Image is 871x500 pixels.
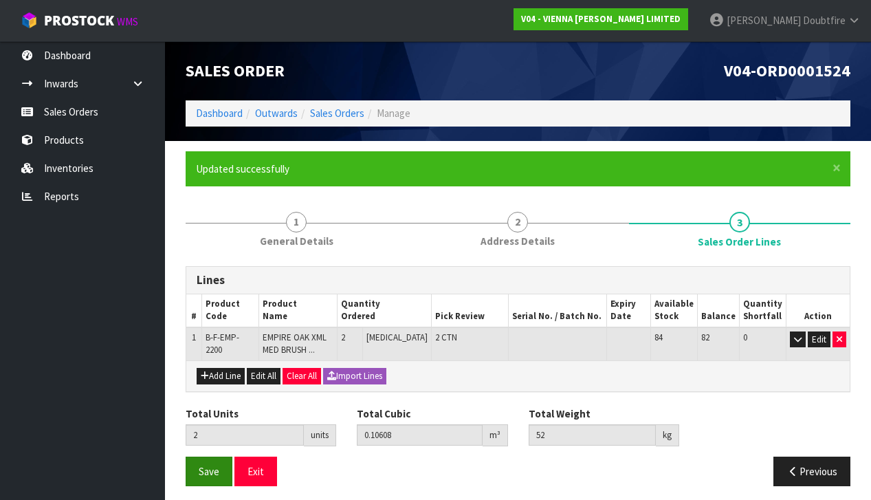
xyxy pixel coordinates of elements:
[509,294,607,327] th: Serial No. / Batch No.
[199,465,219,478] span: Save
[377,107,410,120] span: Manage
[654,331,663,343] span: 84
[724,60,850,81] span: V04-ORD0001524
[701,331,709,343] span: 82
[786,294,850,327] th: Action
[206,331,239,356] span: B-F-EMP-2200
[186,60,285,81] span: Sales Order
[255,107,298,120] a: Outwards
[260,234,333,248] span: General Details
[743,331,747,343] span: 0
[366,331,428,343] span: [MEDICAL_DATA]
[507,212,528,232] span: 2
[234,457,277,486] button: Exit
[483,424,508,446] div: m³
[259,294,338,327] th: Product Name
[196,162,289,175] span: Updated successfully
[186,294,201,327] th: #
[727,14,801,27] span: [PERSON_NAME]
[286,212,307,232] span: 1
[338,294,432,327] th: Quantity Ordered
[607,294,651,327] th: Expiry Date
[283,368,321,384] button: Clear All
[698,235,781,249] span: Sales Order Lines
[196,107,243,120] a: Dashboard
[656,424,679,446] div: kg
[186,457,232,486] button: Save
[304,424,336,446] div: units
[263,331,327,356] span: EMPIRE OAK XML MED BRUSH ...
[529,424,656,446] input: Total Weight
[186,424,304,446] input: Total Units
[357,406,410,421] label: Total Cubic
[481,234,555,248] span: Address Details
[117,15,138,28] small: WMS
[197,368,245,384] button: Add Line
[650,294,697,327] th: Available Stock
[729,212,750,232] span: 3
[357,424,482,446] input: Total Cubic
[186,406,239,421] label: Total Units
[201,294,259,327] th: Product Code
[192,331,196,343] span: 1
[44,12,114,30] span: ProStock
[833,158,841,177] span: ×
[341,331,345,343] span: 2
[529,406,591,421] label: Total Weight
[186,256,850,497] span: Sales Order Lines
[310,107,364,120] a: Sales Orders
[739,294,786,327] th: Quantity Shortfall
[247,368,280,384] button: Edit All
[808,331,830,348] button: Edit
[521,13,681,25] strong: V04 - VIENNA [PERSON_NAME] LIMITED
[773,457,850,486] button: Previous
[435,331,457,343] span: 2 CTN
[803,14,846,27] span: Doubtfire
[21,12,38,29] img: cube-alt.png
[323,368,386,384] button: Import Lines
[197,274,839,287] h3: Lines
[697,294,739,327] th: Balance
[432,294,509,327] th: Pick Review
